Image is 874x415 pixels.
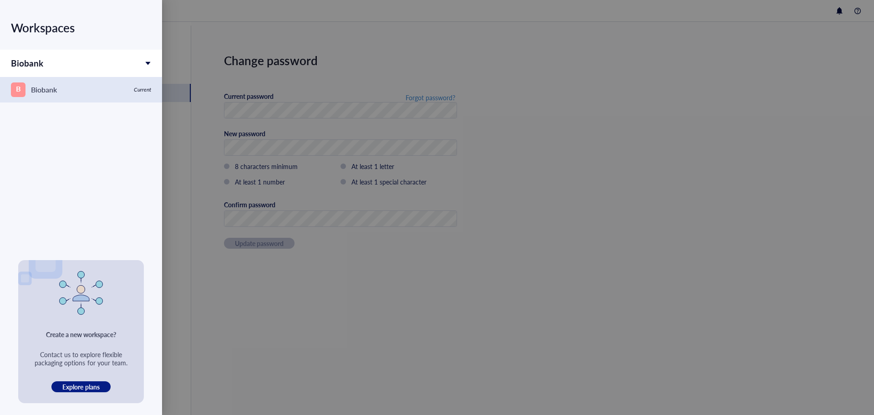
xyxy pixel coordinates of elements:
[11,15,151,41] div: Workspaces
[51,381,110,392] button: Explore plans
[16,83,21,94] span: B
[59,271,103,315] img: New workspace
[31,83,57,96] div: Biobank
[29,350,133,367] div: Contact us to explore flexible packaging options for your team.
[46,329,116,339] div: Create a new workspace?
[18,237,62,285] img: Image left
[62,383,99,391] span: Explore plans
[134,86,151,93] div: Current
[11,57,43,69] span: Biobank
